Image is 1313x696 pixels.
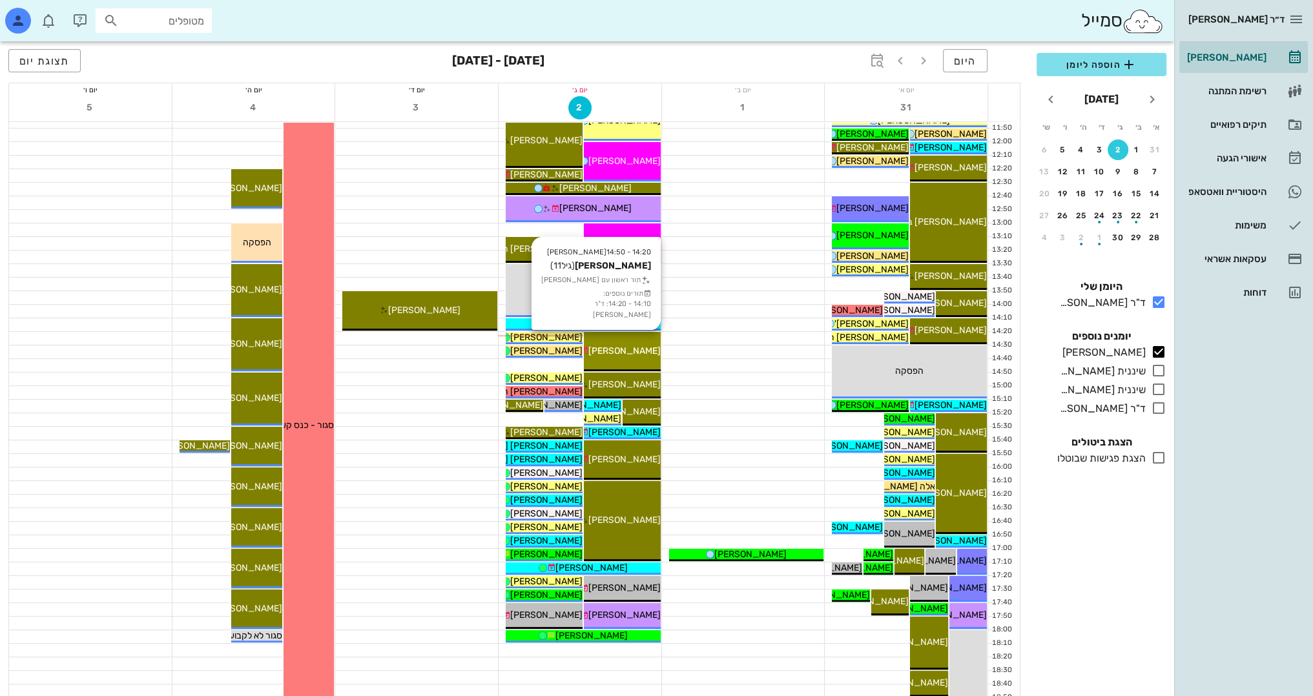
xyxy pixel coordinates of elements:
[242,237,271,248] span: הפסקה
[1108,227,1128,248] button: 30
[988,204,1015,215] div: 12:50
[816,332,909,343] span: [PERSON_NAME] רמות
[1034,167,1055,176] div: 13
[335,83,498,96] div: יום ד׳
[988,367,1015,378] div: 14:50
[588,427,661,438] span: [PERSON_NAME]
[988,258,1015,269] div: 13:30
[1144,145,1165,154] div: 31
[510,427,583,438] span: [PERSON_NAME]
[1034,205,1055,226] button: 27
[1144,161,1165,182] button: 7
[988,489,1015,500] div: 16:20
[915,142,987,153] span: [PERSON_NAME]
[436,440,583,451] span: [PERSON_NAME] [PERSON_NAME]
[1144,139,1165,160] button: 31
[1034,211,1055,220] div: 27
[229,630,282,641] span: סגור לא לקבוע
[1075,116,1091,138] th: ה׳
[1053,227,1073,248] button: 3
[210,284,282,295] span: [PERSON_NAME]
[1141,88,1164,111] button: חודש שעבר
[988,340,1015,351] div: 14:30
[731,96,754,119] button: 1
[862,305,935,316] span: [PERSON_NAME]
[988,407,1015,418] div: 15:20
[988,502,1015,513] div: 16:30
[1144,211,1165,220] div: 21
[1071,189,1091,198] div: 18
[988,394,1015,405] div: 15:10
[559,203,632,214] span: [PERSON_NAME]
[1055,295,1146,311] div: ד"ר [PERSON_NAME]
[1057,345,1146,360] div: [PERSON_NAME]
[915,271,987,281] span: [PERSON_NAME]
[862,291,935,302] span: [PERSON_NAME]
[1034,183,1055,204] button: 20
[1108,167,1128,176] div: 9
[510,467,583,478] span: [PERSON_NAME]
[1111,116,1128,138] th: ג׳
[405,96,428,119] button: 3
[1071,227,1091,248] button: 2
[1090,233,1110,242] div: 1
[510,169,583,180] span: [PERSON_NAME]
[1144,167,1165,176] div: 7
[1071,167,1091,176] div: 11
[405,102,428,113] span: 3
[1053,139,1073,160] button: 5
[1071,233,1091,242] div: 2
[1144,183,1165,204] button: 14
[988,651,1015,662] div: 18:20
[264,420,334,431] span: סגור - כנס קשתיות
[915,400,987,411] span: [PERSON_NAME]
[1108,183,1128,204] button: 16
[862,528,935,539] span: [PERSON_NAME]
[988,516,1015,527] div: 16:40
[988,448,1015,459] div: 15:50
[1144,205,1165,226] button: 21
[1144,233,1165,242] div: 28
[1184,153,1266,163] div: אישורי הגעה
[954,55,977,67] span: היום
[1126,227,1147,248] button: 29
[988,557,1015,568] div: 17:10
[1126,167,1147,176] div: 8
[915,298,987,309] span: [PERSON_NAME]
[895,365,924,376] span: הפסקה
[915,427,987,438] span: [PERSON_NAME]
[988,543,1015,554] div: 17:00
[588,406,661,417] span: [PERSON_NAME]
[988,462,1015,473] div: 16:00
[894,102,918,113] span: 31
[1079,87,1124,112] button: [DATE]
[862,467,935,478] span: [PERSON_NAME]
[1053,211,1073,220] div: 26
[1034,139,1055,160] button: 6
[1052,451,1146,466] div: הצגת פגישות שבוטלו
[988,218,1015,229] div: 13:00
[1053,167,1073,176] div: 12
[1179,109,1308,140] a: תיקים רפואיים
[588,345,661,356] span: [PERSON_NAME]
[988,136,1015,147] div: 12:00
[1184,287,1266,298] div: דוחות
[988,435,1015,445] div: 15:40
[1037,279,1166,294] h4: היומן שלי
[988,285,1015,296] div: 13:50
[714,549,787,560] span: [PERSON_NAME]
[915,487,987,498] span: [PERSON_NAME]
[988,421,1015,432] div: 15:30
[1126,183,1147,204] button: 15
[1038,116,1055,138] th: ש׳
[510,609,583,620] span: [PERSON_NAME]
[731,102,754,113] span: 1
[1179,143,1308,174] a: אישורי הגעה
[943,49,987,72] button: היום
[1039,88,1062,111] button: חודש הבא
[834,318,909,329] span: [PERSON_NAME]'
[915,162,987,173] span: [PERSON_NAME]
[988,597,1015,608] div: 17:40
[825,83,987,96] div: יום א׳
[988,611,1015,622] div: 17:50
